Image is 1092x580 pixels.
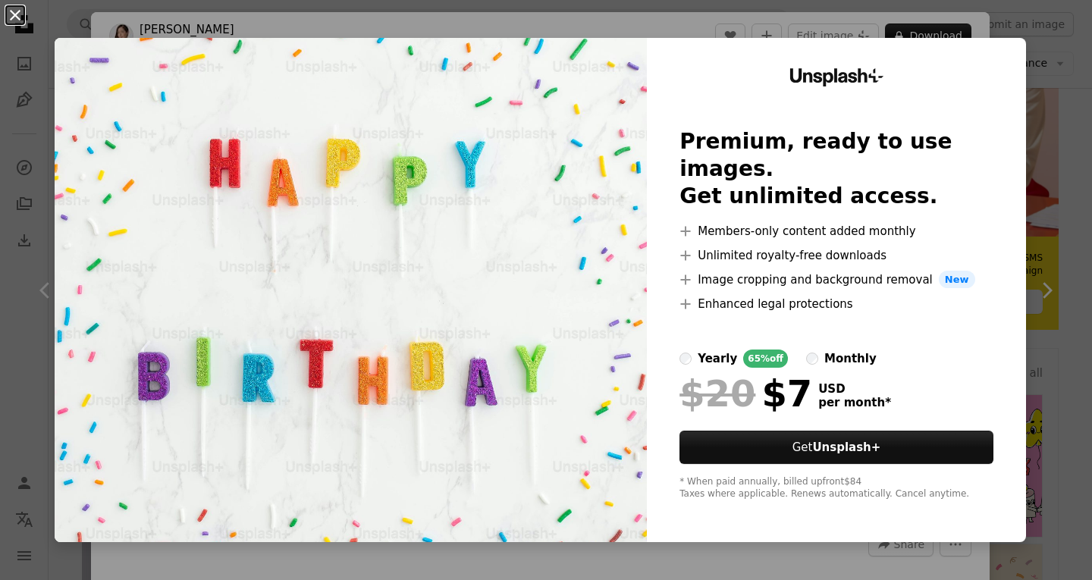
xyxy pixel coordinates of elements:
[679,353,692,365] input: yearly65%off
[743,350,788,368] div: 65% off
[679,374,812,413] div: $7
[698,350,737,368] div: yearly
[679,295,993,313] li: Enhanced legal protections
[818,396,891,409] span: per month *
[939,271,975,289] span: New
[679,222,993,240] li: Members-only content added monthly
[812,440,880,454] strong: Unsplash+
[818,382,891,396] span: USD
[679,374,755,413] span: $20
[679,246,993,265] li: Unlimited royalty-free downloads
[824,350,877,368] div: monthly
[679,271,993,289] li: Image cropping and background removal
[679,128,993,210] h2: Premium, ready to use images. Get unlimited access.
[679,476,993,500] div: * When paid annually, billed upfront $84 Taxes where applicable. Renews automatically. Cancel any...
[806,353,818,365] input: monthly
[679,431,993,464] button: GetUnsplash+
